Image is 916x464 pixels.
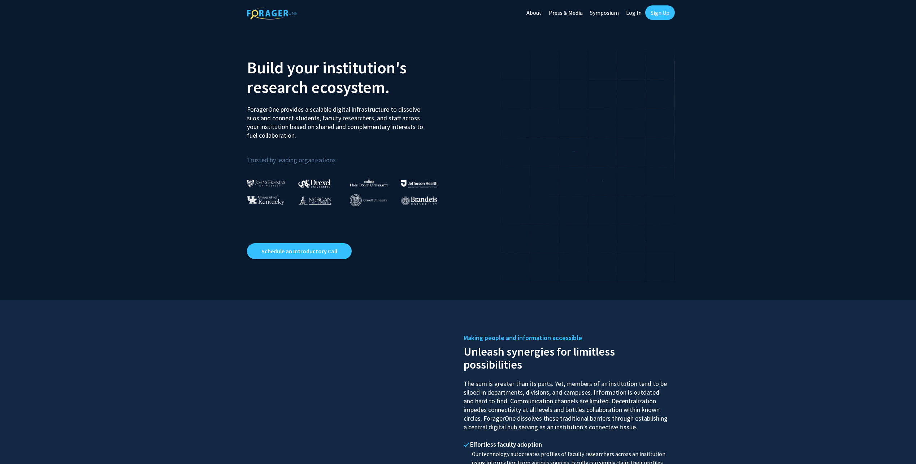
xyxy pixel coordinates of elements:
img: Thomas Jefferson University [401,180,437,187]
p: Trusted by leading organizations [247,146,453,166]
p: ForagerOne provides a scalable digital infrastructure to dissolve silos and connect students, fac... [247,100,428,140]
h2: Build your institution's research ecosystem. [247,58,453,97]
h5: Making people and information accessible [464,332,669,343]
a: Opens in a new tab [247,243,352,259]
img: Cornell University [350,194,387,206]
a: Sign Up [645,5,675,20]
img: Brandeis University [401,196,437,205]
img: Morgan State University [298,196,331,205]
h2: Unleash synergies for limitless possibilities [464,343,669,371]
img: High Point University [350,178,388,186]
img: University of Kentucky [247,196,285,205]
p: The sum is greater than its parts. Yet, members of an institution tend to be siloed in department... [464,373,669,431]
h4: Effortless faculty adoption [464,441,669,448]
img: Johns Hopkins University [247,180,285,187]
img: Drexel University [298,179,331,188]
img: ForagerOne Logo [247,7,298,20]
